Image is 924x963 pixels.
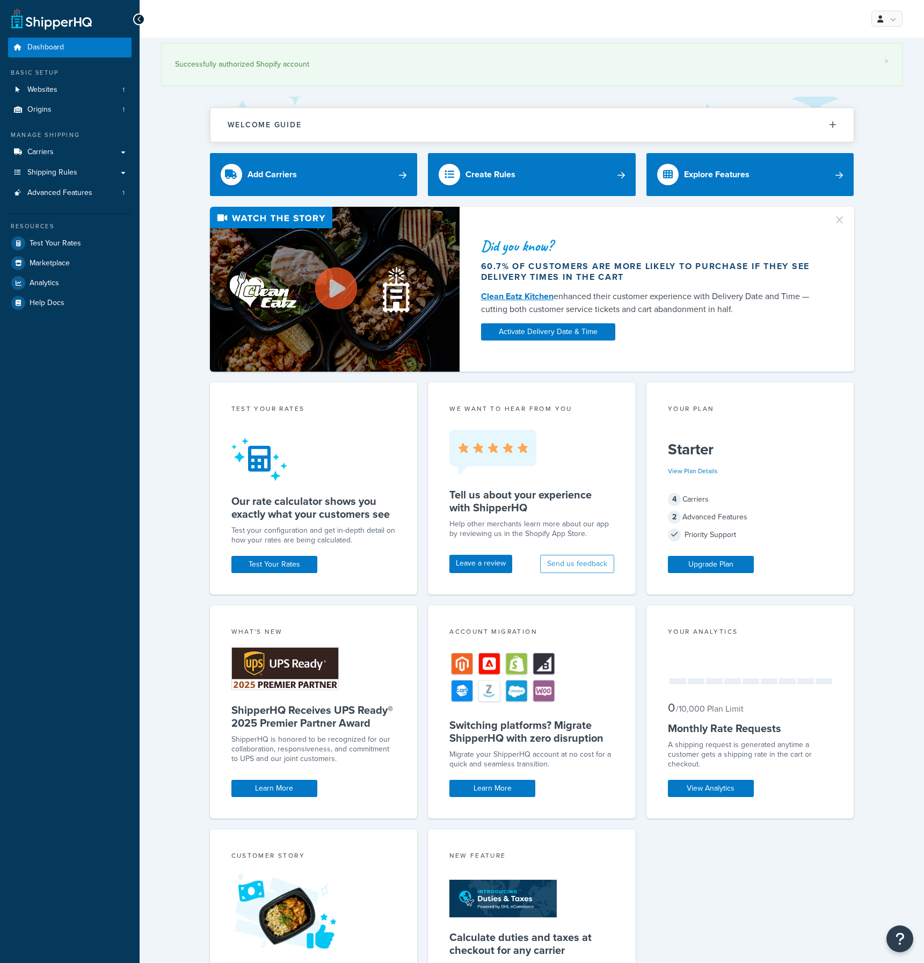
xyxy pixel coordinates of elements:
a: Origins1 [8,100,132,120]
div: Account Migration [449,627,614,639]
span: 1 [122,189,125,198]
a: Advanced Features1 [8,183,132,203]
a: Marketplace [8,254,132,273]
h5: Monthly Rate Requests [668,722,833,735]
div: Manage Shipping [8,131,132,140]
h5: ShipperHQ Receives UPS Ready® 2025 Premier Partner Award [231,704,396,729]
img: Video thumbnail [210,207,460,372]
p: we want to hear from you [449,404,614,414]
div: Your Plan [668,404,833,416]
span: Dashboard [27,43,64,52]
li: Advanced Features [8,183,132,203]
a: Analytics [8,273,132,293]
div: Basic Setup [8,68,132,77]
div: A shipping request is generated anytime a customer gets a shipping rate in the cart or checkout. [668,740,833,769]
span: Test Your Rates [30,239,81,248]
span: 1 [122,105,125,114]
div: Carriers [668,492,833,507]
a: Clean Eatz Kitchen [481,290,554,302]
div: Resources [8,222,132,231]
span: Websites [27,85,57,95]
h5: Our rate calculator shows you exactly what your customers see [231,495,396,520]
div: Did you know? [481,238,820,254]
span: Advanced Features [27,189,92,198]
span: 4 [668,493,681,506]
div: 60.7% of customers are more likely to purchase if they see delivery times in the cart [481,261,820,283]
div: Priority Support [668,527,833,542]
a: Create Rules [428,153,636,196]
div: Test your rates [231,404,396,416]
a: Test Your Rates [231,556,317,573]
a: Test Your Rates [8,234,132,253]
div: Customer Story [231,851,396,863]
div: Advanced Features [668,510,833,525]
button: Welcome Guide [210,108,854,142]
span: Help Docs [30,299,64,308]
a: Leave a review [449,555,512,573]
h2: Welcome Guide [228,121,302,129]
div: Create Rules [465,167,515,182]
h5: Tell us about your experience with ShipperHQ [449,488,614,514]
span: Marketplace [30,259,70,268]
div: Successfully authorized Shopify account [175,57,889,72]
a: Dashboard [8,38,132,57]
a: Learn More [231,780,317,797]
span: Shipping Rules [27,168,77,177]
h5: Switching platforms? Migrate ShipperHQ with zero disruption [449,719,614,744]
div: Test your configuration and get in-depth detail on how your rates are being calculated. [231,526,396,545]
a: Websites1 [8,80,132,100]
div: Migrate your ShipperHQ account at no cost for a quick and seamless transition. [449,750,614,769]
button: Send us feedback [540,555,614,573]
a: Explore Features [646,153,854,196]
a: Upgrade Plan [668,556,754,573]
a: Carriers [8,142,132,162]
h5: Calculate duties and taxes at checkout for any carrier [449,931,614,957]
p: Help other merchants learn more about our app by reviewing us in the Shopify App Store. [449,519,614,539]
a: View Plan Details [668,466,718,476]
a: Help Docs [8,293,132,313]
div: New Feature [449,851,614,863]
p: ShipperHQ is honored to be recognized for our collaboration, responsiveness, and commitment to UP... [231,735,396,764]
h5: Starter [668,441,833,458]
li: Websites [8,80,132,100]
span: Origins [27,105,52,114]
a: × [884,57,889,66]
button: Open Resource Center [886,925,913,952]
span: 1 [122,85,125,95]
div: Add Carriers [248,167,297,182]
a: Add Carriers [210,153,418,196]
a: View Analytics [668,780,754,797]
a: Learn More [449,780,535,797]
a: Shipping Rules [8,163,132,183]
div: Your Analytics [668,627,833,639]
div: Explore Features [684,167,750,182]
a: Activate Delivery Date & Time [481,323,615,341]
div: What's New [231,627,396,639]
span: Carriers [27,148,54,157]
span: 0 [668,699,675,716]
div: enhanced their customer experience with Delivery Date and Time — cutting both customer service ti... [481,290,820,316]
small: / 10,000 Plan Limit [676,703,744,715]
span: Analytics [30,279,59,288]
li: Origins [8,100,132,120]
span: 2 [668,511,681,524]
